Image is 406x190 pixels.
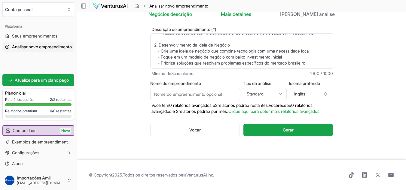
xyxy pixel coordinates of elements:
[215,103,218,108] font: 2
[170,11,192,17] font: descrição
[12,161,23,166] font: Ajuda
[174,71,194,76] font: caracteres.
[171,71,174,76] font: 8
[208,172,214,177] font: Inc.
[173,103,212,108] font: relatórios avançados
[150,124,240,136] button: Voltar
[169,103,172,108] font: 0
[2,42,74,52] a: Analisar novo empreendimento
[291,103,294,108] font: 0
[289,81,320,86] font: Idioma preferido
[150,81,201,86] font: Nome do empreendimento
[89,172,112,177] font: © Copyright
[278,103,291,108] font: recebe
[151,27,216,32] font: Descrição do empreendimento (*)
[228,109,320,114] font: Clique aqui para obter mais relatórios avançados.
[53,109,55,113] font: 0
[280,11,318,17] font: [PERSON_NAME]
[218,103,269,108] font: relatórios padrão restantes.
[5,109,37,113] font: Relatórios premium
[5,7,32,12] font: Conta pessoal
[2,173,74,188] button: Importações Amii[EMAIL_ADDRESS][DOMAIN_NAME]
[93,2,128,10] img: logotipo
[2,148,74,158] button: Configurações
[294,91,305,96] font: Inglês
[151,71,171,76] font: Mínimo de
[2,74,74,86] a: Atualize para um plano pago
[123,172,186,177] font: Todos os direitos reservados pela
[5,176,14,185] img: ACg8ocLsO9tPTHVIdTxtLAAs53Vv48_2e4hLiJhbRA7HzWgqdEdtXWiR=s96-c
[15,90,26,95] font: inicial
[17,181,75,185] font: [EMAIL_ADDRESS][DOMAIN_NAME]
[243,81,271,86] font: Tipo de análise
[5,90,15,95] font: Plano
[283,127,294,132] font: Gerar
[61,128,70,133] font: Novo
[56,109,72,113] font: restantes
[56,97,72,102] font: restantes
[2,159,74,168] a: Ajuda
[148,11,169,17] font: Negócios
[221,11,231,17] font: Mais
[12,33,57,38] font: Seus empreendimentos
[186,172,208,177] a: VenturusAI,
[17,175,50,180] font: Importações Amii
[5,24,22,29] font: Plataforma
[50,97,52,102] font: 2
[310,71,333,76] font: 1000 / 1000
[149,3,208,8] font: Analisar novo empreendimento
[15,77,69,83] font: Atualize para um plano pago
[50,109,52,113] font: 0
[151,103,169,108] font: Você tem
[52,109,53,113] font: /
[176,109,179,114] font: 2
[189,127,201,132] font: Voltar
[179,109,228,114] font: relatórios padrão por mês.
[319,11,335,17] font: análise
[134,3,208,9] nav: migalha de pão
[150,88,240,100] input: Nome do empreendimento opcional
[13,128,37,133] font: Comunidade
[243,124,333,136] button: Gerar
[3,126,74,135] a: ComunidadeNovo
[12,150,39,155] font: Configurações
[12,139,72,144] font: Exemplos de empreendimentos
[149,3,208,9] span: Analisar novo empreendimento
[112,172,123,177] font: 2025.
[269,103,278,108] font: Você
[2,31,74,41] a: Seus empreendimentos
[2,137,74,147] a: Exemplos de empreendimentos
[233,11,251,17] font: detalhes
[5,97,34,102] font: Relatórios padrão
[213,103,215,108] font: e
[2,2,74,17] button: Selecione uma organização
[53,97,55,102] font: 2
[52,97,53,102] font: /
[12,44,72,49] font: Analisar novo empreendimento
